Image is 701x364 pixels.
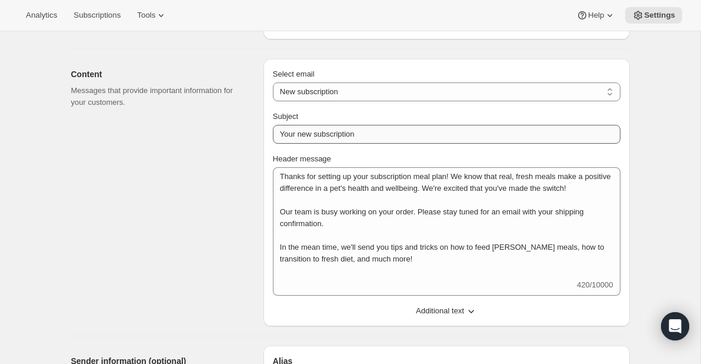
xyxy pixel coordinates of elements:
span: Additional text [416,305,464,317]
h2: Content [71,68,245,80]
button: Additional text [266,302,627,320]
span: Subscriptions [74,11,121,20]
span: Analytics [26,11,57,20]
span: Tools [137,11,155,20]
span: Settings [644,11,675,20]
span: Header message [273,154,331,163]
button: Help [569,7,623,24]
button: Tools [130,7,174,24]
span: Help [588,11,604,20]
button: Settings [625,7,682,24]
textarea: Thanks for setting up your subscription meal plan! We know that real, fresh meals make a positive... [273,167,620,279]
div: Open Intercom Messenger [661,312,689,340]
span: Subject [273,112,298,121]
button: Analytics [19,7,64,24]
p: Messages that provide important information for your customers. [71,85,245,108]
button: Subscriptions [66,7,128,24]
span: Select email [273,70,315,78]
